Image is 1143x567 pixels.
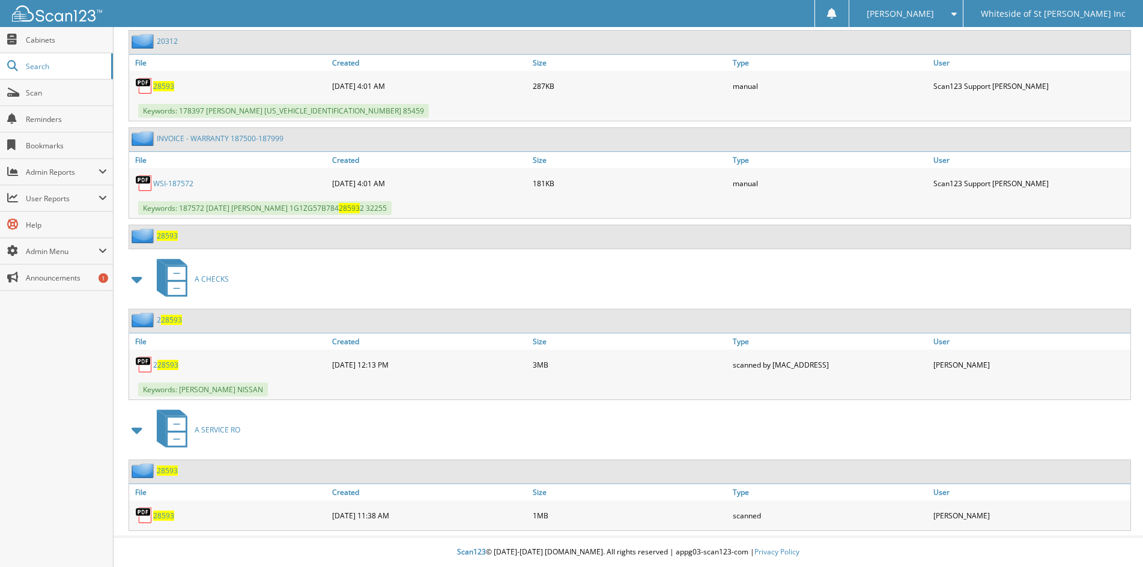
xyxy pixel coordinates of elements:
span: [PERSON_NAME] [867,10,934,17]
a: 20312 [157,36,178,46]
div: [DATE] 11:38 AM [329,503,529,527]
img: PDF.png [135,506,153,524]
a: File [129,333,329,350]
a: 28593 [157,231,178,241]
span: Scan123 [457,547,486,557]
span: Keywords: [PERSON_NAME] NISSAN [138,383,268,396]
a: Type [730,55,930,71]
img: folder2.png [132,312,157,327]
a: Type [730,333,930,350]
img: folder2.png [132,463,157,478]
span: Search [26,61,105,71]
a: INVOICE - WARRANTY 187500-187999 [157,133,283,144]
span: Whiteside of St [PERSON_NAME] Inc [981,10,1126,17]
img: PDF.png [135,356,153,374]
div: 3MB [530,353,730,377]
a: User [930,55,1130,71]
a: Created [329,55,529,71]
div: 181KB [530,171,730,195]
a: Created [329,484,529,500]
a: Type [730,152,930,168]
span: Reminders [26,114,107,124]
a: Size [530,55,730,71]
img: folder2.png [132,34,157,49]
div: Scan123 Support [PERSON_NAME] [930,171,1130,195]
span: 28593 [157,360,178,370]
a: File [129,484,329,500]
a: Size [530,484,730,500]
span: 28593 [339,203,360,213]
span: Admin Menu [26,246,99,256]
a: 28593 [153,511,174,521]
div: Scan123 Support [PERSON_NAME] [930,74,1130,98]
div: [DATE] 12:13 PM [329,353,529,377]
a: Created [329,333,529,350]
span: User Reports [26,193,99,204]
span: Admin Reports [26,167,99,177]
img: scan123-logo-white.svg [12,5,102,22]
div: 287KB [530,74,730,98]
a: 28593 [153,81,174,91]
a: Size [530,333,730,350]
span: Announcements [26,273,107,283]
div: scanned by [MAC_ADDRESS] [730,353,930,377]
div: scanned [730,503,930,527]
a: Privacy Policy [754,547,799,557]
a: User [930,152,1130,168]
div: manual [730,74,930,98]
div: [PERSON_NAME] [930,503,1130,527]
span: Cabinets [26,35,107,45]
a: Type [730,484,930,500]
div: [PERSON_NAME] [930,353,1130,377]
img: PDF.png [135,174,153,192]
a: File [129,55,329,71]
iframe: Chat Widget [1083,509,1143,567]
a: User [930,484,1130,500]
a: A CHECKS [150,255,229,303]
img: folder2.png [132,228,157,243]
img: folder2.png [132,131,157,146]
div: 1MB [530,503,730,527]
span: Keywords: 178397 [PERSON_NAME] [US_VEHICLE_IDENTIFICATION_NUMBER] 85459 [138,104,429,118]
div: manual [730,171,930,195]
div: 1 [99,273,108,283]
span: Help [26,220,107,230]
div: [DATE] 4:01 AM [329,74,529,98]
div: [DATE] 4:01 AM [329,171,529,195]
span: Bookmarks [26,141,107,151]
div: © [DATE]-[DATE] [DOMAIN_NAME]. All rights reserved | appg03-scan123-com | [114,538,1143,567]
a: 228593 [157,315,182,325]
span: A CHECKS [195,274,229,284]
span: A SERVICE RO [195,425,240,435]
span: Keywords: 187572 [DATE] [PERSON_NAME] 1G1ZG57B784 2 32255 [138,201,392,215]
a: 228593 [153,360,178,370]
a: Created [329,152,529,168]
span: 28593 [161,315,182,325]
img: PDF.png [135,77,153,95]
a: A SERVICE RO [150,406,240,453]
a: User [930,333,1130,350]
a: File [129,152,329,168]
span: Scan [26,88,107,98]
a: 28593 [157,465,178,476]
a: Size [530,152,730,168]
a: WSI-187572 [153,178,193,189]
